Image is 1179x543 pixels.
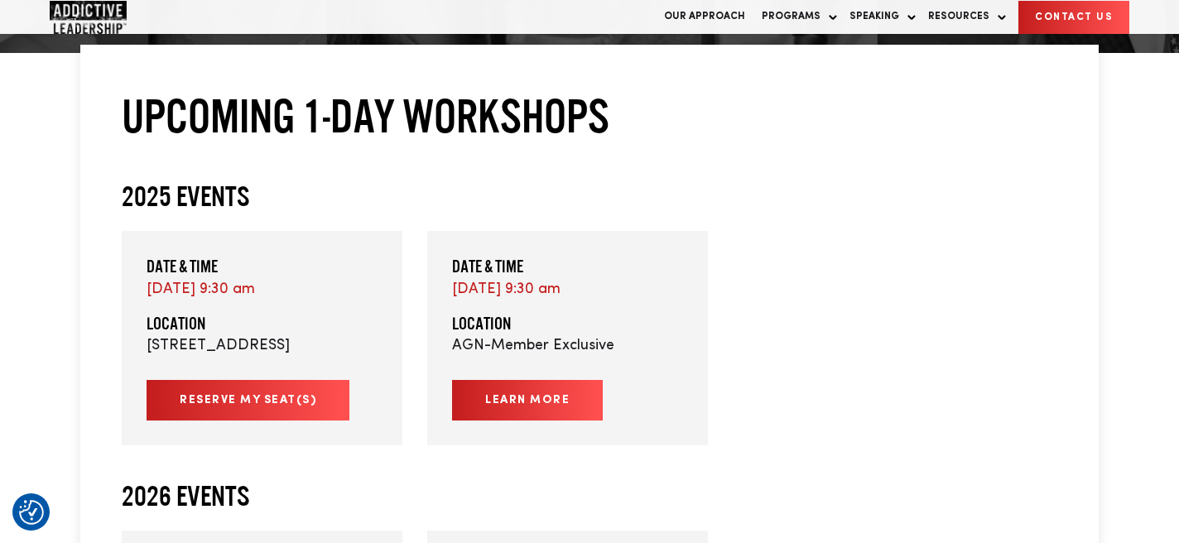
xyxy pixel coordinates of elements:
[452,256,683,277] h4: Date & Time
[122,86,1057,146] h1: Upcoming 1-Day Workshops
[147,313,378,334] h4: Location
[19,500,44,525] img: Revisit consent button
[147,256,378,277] h4: Date & Time
[147,334,378,357] p: [STREET_ADDRESS]
[147,281,255,296] a: [DATE] 9:30 am
[50,1,127,34] img: Company Logo
[452,313,683,334] h4: Location
[122,478,1057,514] h3: 2026 Events
[19,500,44,525] button: Consent Preferences
[452,380,603,420] a: Learn More
[147,380,349,420] a: Reserve My Seat(s)
[50,1,149,34] a: Home
[122,179,1057,214] h3: 2025 Events
[1018,1,1129,34] a: CONTACT US
[452,281,561,296] a: [DATE] 9:30 am
[452,334,683,357] p: AGN-Member Exclusive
